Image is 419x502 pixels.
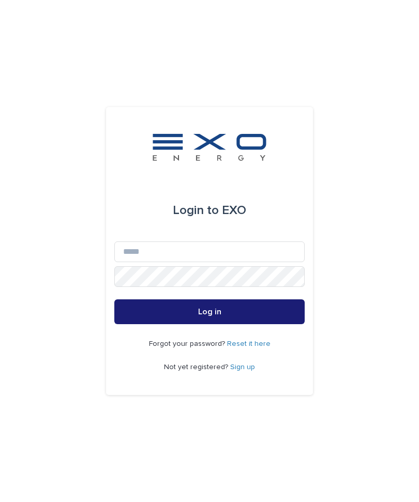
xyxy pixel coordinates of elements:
[230,363,255,371] a: Sign up
[173,204,219,217] span: Login to
[114,299,305,324] button: Log in
[227,340,271,347] a: Reset it here
[164,363,230,371] span: Not yet registered?
[198,308,221,316] span: Log in
[149,340,227,347] span: Forgot your password?
[151,132,268,163] img: FKS5r6ZBThi8E5hshIGi
[173,196,246,225] div: EXO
